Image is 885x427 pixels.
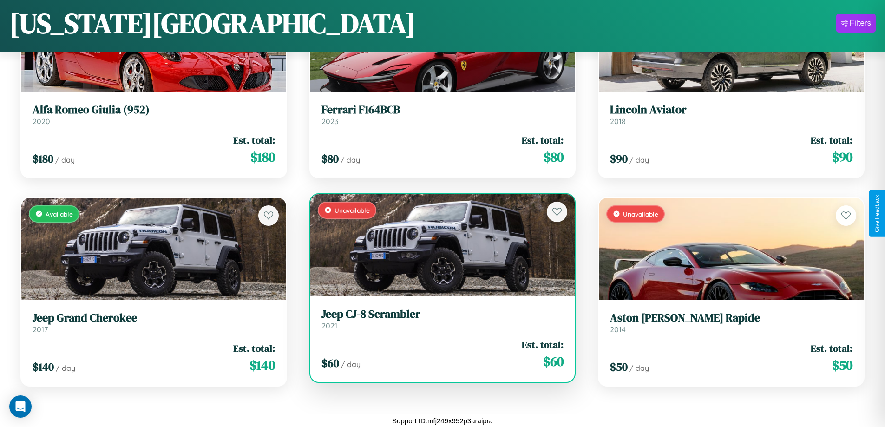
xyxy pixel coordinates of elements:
span: $ 90 [610,151,628,166]
span: / day [55,155,75,164]
p: Support ID: mfj249x952p3araipra [392,414,493,427]
span: 2023 [321,117,338,126]
span: 2017 [33,325,48,334]
h3: Jeep CJ-8 Scrambler [321,308,564,321]
span: 2021 [321,321,337,330]
a: Jeep Grand Cherokee2017 [33,311,275,334]
h3: Aston [PERSON_NAME] Rapide [610,311,852,325]
span: Est. total: [233,342,275,355]
span: $ 180 [33,151,53,166]
span: Est. total: [522,133,564,147]
span: $ 140 [33,359,54,374]
span: / day [629,363,649,373]
span: Est. total: [811,133,852,147]
span: 2018 [610,117,626,126]
h3: Alfa Romeo Giulia (952) [33,103,275,117]
button: Filters [836,14,876,33]
span: / day [341,360,361,369]
div: Filters [850,19,871,28]
a: Lincoln Aviator2018 [610,103,852,126]
span: Est. total: [811,342,852,355]
span: $ 60 [321,355,339,371]
span: Est. total: [233,133,275,147]
span: $ 60 [543,352,564,371]
span: $ 80 [321,151,339,166]
a: Aston [PERSON_NAME] Rapide2014 [610,311,852,334]
span: $ 50 [832,356,852,374]
a: Alfa Romeo Giulia (952)2020 [33,103,275,126]
span: Unavailable [334,206,370,214]
a: Jeep CJ-8 Scrambler2021 [321,308,564,330]
span: / day [56,363,75,373]
h3: Lincoln Aviator [610,103,852,117]
h1: [US_STATE][GEOGRAPHIC_DATA] [9,4,416,42]
div: Give Feedback [874,195,880,232]
span: 2020 [33,117,50,126]
a: Ferrari F164BCB2023 [321,103,564,126]
span: $ 180 [250,148,275,166]
span: $ 50 [610,359,628,374]
span: $ 80 [544,148,564,166]
span: Est. total: [522,338,564,351]
span: Unavailable [623,210,658,218]
span: $ 90 [832,148,852,166]
span: / day [341,155,360,164]
div: Open Intercom Messenger [9,395,32,418]
span: / day [629,155,649,164]
h3: Ferrari F164BCB [321,103,564,117]
span: 2014 [610,325,626,334]
span: Available [46,210,73,218]
h3: Jeep Grand Cherokee [33,311,275,325]
span: $ 140 [249,356,275,374]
